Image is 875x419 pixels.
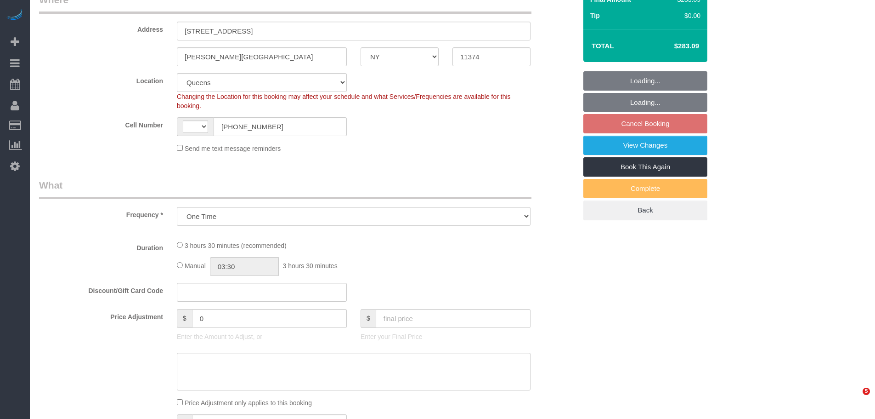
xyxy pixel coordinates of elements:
label: Discount/Gift Card Code [32,283,170,295]
span: Changing the Location for this booking may affect your schedule and what Services/Frequencies are... [177,93,511,109]
label: Cell Number [32,117,170,130]
label: Tip [590,11,600,20]
input: Cell Number [214,117,347,136]
label: Duration [32,240,170,253]
span: Price Adjustment only applies to this booking [185,399,312,407]
p: Enter your Final Price [361,332,531,341]
a: View Changes [583,136,707,155]
strong: Total [592,42,614,50]
span: $ [177,309,192,328]
a: Back [583,201,707,220]
iframe: Intercom live chat [844,388,866,410]
input: Zip Code [452,47,531,66]
label: Address [32,22,170,34]
span: 3 hours 30 minutes (recommended) [185,242,287,249]
input: final price [376,309,531,328]
legend: What [39,178,531,199]
a: Book This Again [583,157,707,177]
span: $ [361,309,376,328]
input: City [177,47,347,66]
span: Send me text message reminders [185,145,281,152]
span: 3 hours 30 minutes [283,262,338,270]
p: Enter the Amount to Adjust, or [177,332,347,341]
span: 5 [863,388,870,395]
h4: $283.09 [647,42,699,50]
img: Automaid Logo [6,9,24,22]
label: Frequency * [32,207,170,219]
span: Manual [185,262,206,270]
div: $0.00 [674,11,700,20]
label: Location [32,73,170,86]
label: Price Adjustment [32,309,170,321]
